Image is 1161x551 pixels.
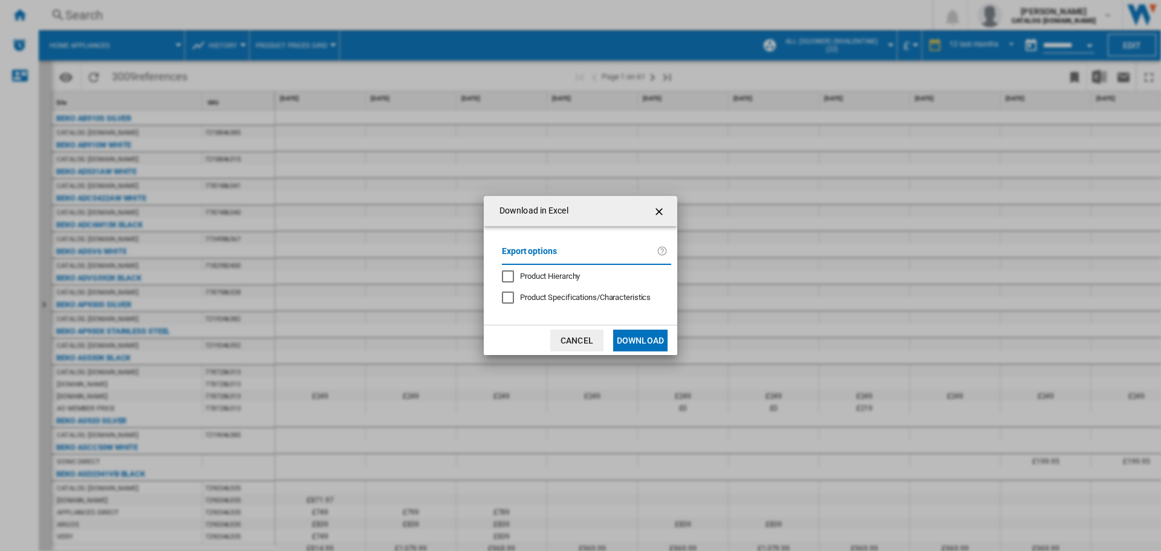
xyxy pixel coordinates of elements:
[502,244,657,267] label: Export options
[613,330,668,351] button: Download
[653,204,668,219] ng-md-icon: getI18NText('BUTTONS.CLOSE_DIALOG')
[493,205,568,217] h4: Download in Excel
[648,199,672,223] button: getI18NText('BUTTONS.CLOSE_DIALOG')
[502,271,662,282] md-checkbox: Product Hierarchy
[520,272,580,281] span: Product Hierarchy
[520,293,651,302] span: Product Specifications/Characteristics
[520,292,651,303] div: Only applies to Category View
[550,330,603,351] button: Cancel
